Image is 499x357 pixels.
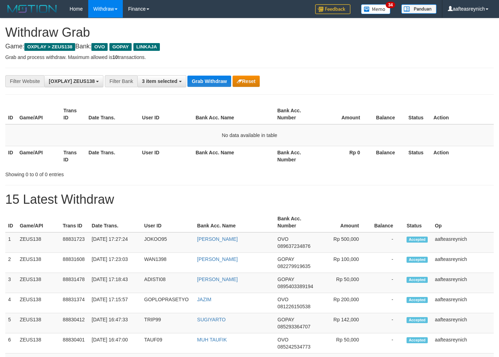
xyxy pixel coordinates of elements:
[318,253,369,273] td: Rp 100,000
[60,313,89,333] td: 88830412
[407,317,428,323] span: Accepted
[277,324,310,329] span: Copy 085293364707 to clipboard
[5,192,494,207] h1: 15 Latest Withdraw
[193,146,274,166] th: Bank Acc. Name
[5,104,17,124] th: ID
[193,104,274,124] th: Bank Acc. Name
[197,337,227,343] a: MUH TAUFIK
[318,313,369,333] td: Rp 142,000
[194,212,275,232] th: Bank Acc. Name
[318,232,369,253] td: Rp 500,000
[5,313,17,333] td: 5
[89,293,142,313] td: [DATE] 17:15:57
[5,168,203,178] div: Showing 0 to 0 of 0 entries
[432,313,494,333] td: aafteasreynich
[431,104,494,124] th: Action
[277,344,310,350] span: Copy 085242534773 to clipboard
[17,146,61,166] th: Game/API
[60,293,89,313] td: 88831374
[5,333,17,353] td: 6
[407,237,428,243] span: Accepted
[432,293,494,313] td: aafteasreynich
[89,313,142,333] td: [DATE] 16:47:33
[432,273,494,293] td: aafteasreynich
[319,104,371,124] th: Amount
[277,297,288,302] span: OVO
[407,257,428,263] span: Accepted
[318,273,369,293] td: Rp 50,000
[17,293,60,313] td: ZEUS138
[89,232,142,253] td: [DATE] 17:27:24
[60,232,89,253] td: 88831723
[5,232,17,253] td: 1
[432,253,494,273] td: aafteasreynich
[319,146,371,166] th: Rp 0
[404,212,432,232] th: Status
[44,75,103,87] button: [OXPLAY] ZEUS138
[5,273,17,293] td: 3
[275,212,318,232] th: Bank Acc. Number
[197,276,238,282] a: [PERSON_NAME]
[431,146,494,166] th: Action
[187,76,231,87] button: Grab Withdraw
[371,104,405,124] th: Balance
[315,4,350,14] img: Feedback.jpg
[133,43,160,51] span: LINKAJA
[277,256,294,262] span: GOPAY
[5,25,494,40] h1: Withdraw Grab
[139,104,193,124] th: User ID
[5,124,494,146] td: No data available in table
[5,293,17,313] td: 4
[142,78,177,84] span: 3 item selected
[197,297,211,302] a: JAZIM
[142,333,194,353] td: TAUF09
[5,4,59,14] img: MOTION_logo.png
[112,54,118,60] strong: 10
[5,212,17,232] th: ID
[405,146,431,166] th: Status
[401,4,437,14] img: panduan.png
[197,236,238,242] a: [PERSON_NAME]
[24,43,75,51] span: OXPLAY > ZEUS138
[60,253,89,273] td: 88831608
[407,277,428,283] span: Accepted
[89,333,142,353] td: [DATE] 16:47:00
[277,276,294,282] span: GOPAY
[89,253,142,273] td: [DATE] 17:23:03
[275,104,319,124] th: Bank Acc. Number
[89,212,142,232] th: Date Trans.
[17,232,60,253] td: ZEUS138
[109,43,132,51] span: GOPAY
[60,333,89,353] td: 88830401
[369,232,404,253] td: -
[275,146,319,166] th: Bank Acc. Number
[5,75,44,87] div: Filter Website
[369,313,404,333] td: -
[197,256,238,262] a: [PERSON_NAME]
[17,333,60,353] td: ZEUS138
[86,146,139,166] th: Date Trans.
[361,4,391,14] img: Button%20Memo.svg
[61,146,86,166] th: Trans ID
[60,212,89,232] th: Trans ID
[5,54,494,61] p: Grab and process withdraw. Maximum allowed is transactions.
[407,297,428,303] span: Accepted
[61,104,86,124] th: Trans ID
[369,253,404,273] td: -
[5,43,494,50] h4: Game: Bank:
[369,273,404,293] td: -
[407,337,428,343] span: Accepted
[86,104,139,124] th: Date Trans.
[17,253,60,273] td: ZEUS138
[17,212,60,232] th: Game/API
[432,212,494,232] th: Op
[405,104,431,124] th: Status
[105,75,137,87] div: Filter Bank
[277,263,310,269] span: Copy 082279919635 to clipboard
[277,317,294,322] span: GOPAY
[60,273,89,293] td: 88831478
[139,146,193,166] th: User ID
[49,78,95,84] span: [OXPLAY] ZEUS138
[318,293,369,313] td: Rp 200,000
[142,313,194,333] td: TRIP99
